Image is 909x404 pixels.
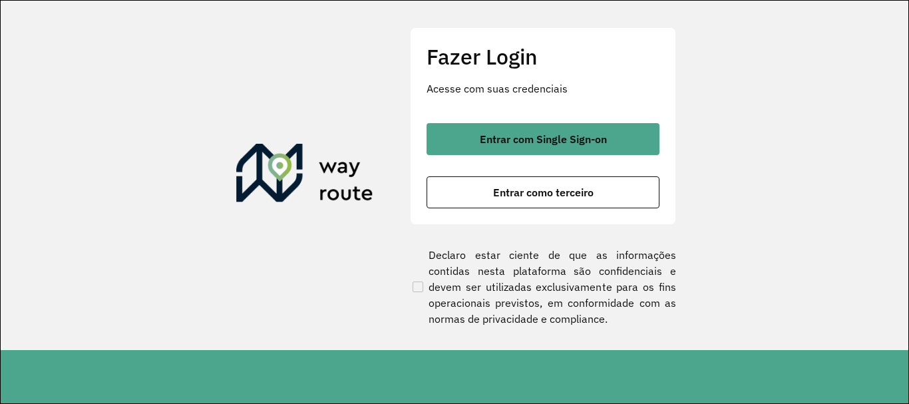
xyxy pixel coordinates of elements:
h2: Fazer Login [427,44,659,69]
span: Entrar como terceiro [493,187,594,198]
span: Entrar com Single Sign-on [480,134,607,144]
button: button [427,123,659,155]
img: Roteirizador AmbevTech [236,144,373,208]
button: button [427,176,659,208]
p: Acesse com suas credenciais [427,81,659,97]
label: Declaro estar ciente de que as informações contidas nesta plataforma são confidenciais e devem se... [410,247,676,327]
